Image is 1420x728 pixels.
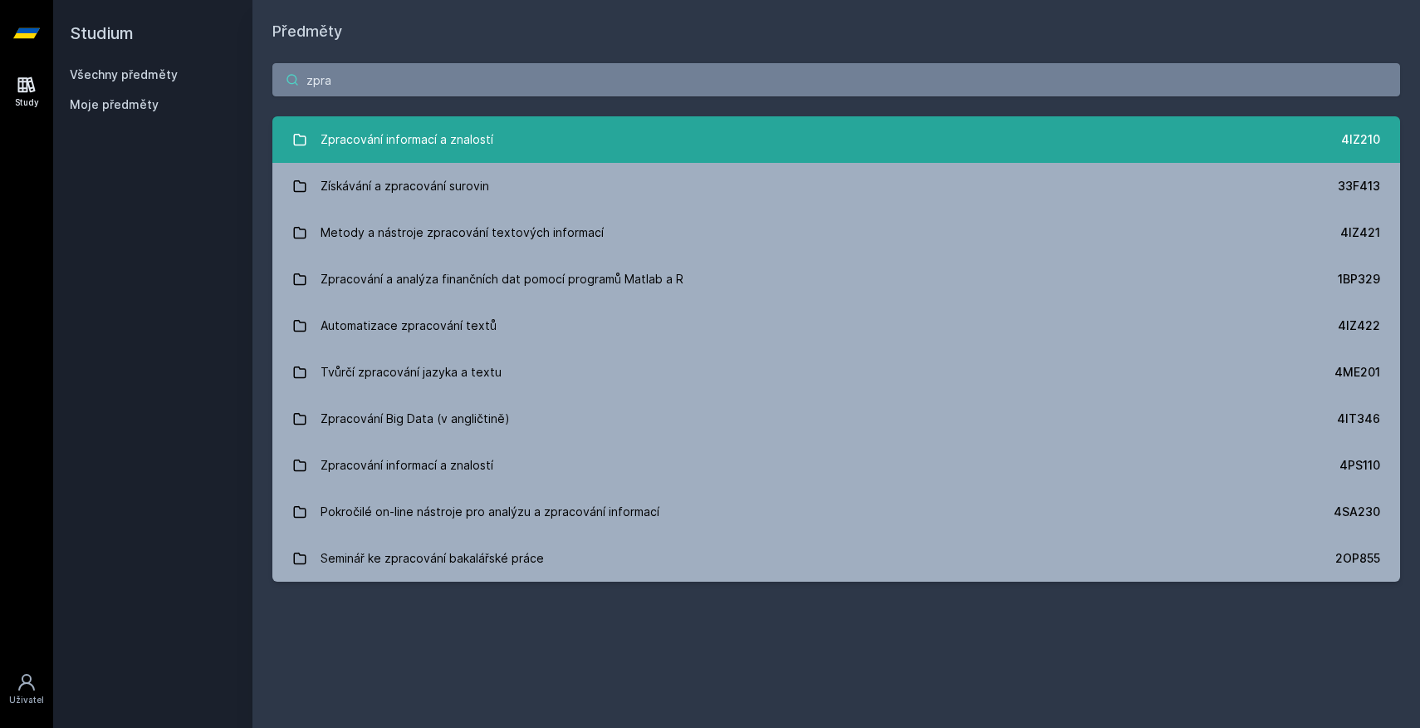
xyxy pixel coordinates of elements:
[321,542,544,575] div: Seminář ke zpracování bakalářské práce
[321,495,659,529] div: Pokročilé on-line nástroje pro analýzu a zpracování informací
[9,694,44,706] div: Uživatel
[272,256,1400,303] a: Zpracování a analýza finančních dat pomocí programů Matlab a R 1BP329
[272,349,1400,396] a: Tvůrčí zpracování jazyka a textu 4ME201
[321,216,604,249] div: Metody a nástroje zpracování textových informací
[272,396,1400,442] a: Zpracování Big Data (v angličtině) 4IT346
[272,63,1400,96] input: Název nebo ident předmětu…
[1341,131,1380,148] div: 4IZ210
[1339,457,1380,474] div: 4PS110
[321,309,497,342] div: Automatizace zpracování textů
[15,96,39,109] div: Study
[3,66,50,117] a: Study
[272,535,1400,582] a: Seminář ke zpracování bakalářské práce 2OP855
[1338,271,1380,288] div: 1BP329
[70,96,159,113] span: Moje předměty
[321,356,502,389] div: Tvůrčí zpracování jazyka a textu
[321,402,510,435] div: Zpracování Big Data (v angličtině)
[272,303,1400,349] a: Automatizace zpracování textů 4IZ422
[1334,364,1380,381] div: 4ME201
[1338,317,1380,334] div: 4IZ422
[1335,550,1380,567] div: 2OP855
[272,442,1400,489] a: Zpracování informací a znalostí 4PS110
[1340,224,1380,241] div: 4IZ421
[272,489,1400,535] a: Pokročilé on-line nástroje pro analýzu a zpracování informací 4SA230
[1334,504,1380,520] div: 4SA230
[321,449,493,482] div: Zpracování informací a znalostí
[272,116,1400,163] a: Zpracování informací a znalostí 4IZ210
[321,170,489,203] div: Získávání a zpracování surovin
[321,263,683,296] div: Zpracování a analýza finančních dat pomocí programů Matlab a R
[272,20,1400,43] h1: Předměty
[70,67,178,81] a: Všechny předměty
[1337,411,1380,427] div: 4IT346
[272,209,1400,256] a: Metody a nástroje zpracování textových informací 4IZ421
[1338,178,1380,194] div: 33F413
[321,123,493,156] div: Zpracování informací a znalostí
[3,664,50,715] a: Uživatel
[272,163,1400,209] a: Získávání a zpracování surovin 33F413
